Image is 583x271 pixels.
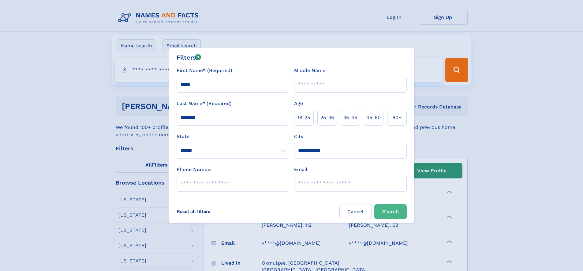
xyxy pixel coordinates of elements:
label: Email [294,166,307,173]
span: 60+ [392,114,402,121]
label: First Name* (Required) [177,67,232,74]
label: Cancel [339,204,372,219]
span: 18‑25 [297,114,310,121]
label: State [177,133,289,140]
label: Reset all filters [173,204,214,219]
label: Last Name* (Required) [177,100,232,107]
label: Age [294,100,303,107]
button: Search [374,204,407,219]
div: Filters [177,53,201,62]
label: Phone Number [177,166,212,173]
span: 35‑45 [343,114,357,121]
label: City [294,133,303,140]
span: 25‑35 [320,114,334,121]
label: Middle Name [294,67,325,74]
span: 45‑60 [366,114,381,121]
